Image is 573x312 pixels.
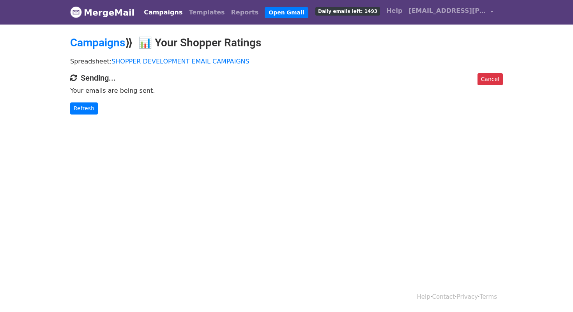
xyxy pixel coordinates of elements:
[70,4,134,21] a: MergeMail
[70,102,98,115] a: Refresh
[70,73,503,83] h4: Sending...
[186,5,228,20] a: Templates
[70,57,503,65] p: Spreadsheet:
[228,5,262,20] a: Reports
[70,6,82,18] img: MergeMail logo
[405,3,497,21] a: [EMAIL_ADDRESS][PERSON_NAME][DOMAIN_NAME]
[417,293,430,300] a: Help
[312,3,383,19] a: Daily emails left: 1493
[432,293,455,300] a: Contact
[383,3,405,19] a: Help
[70,86,503,95] p: Your emails are being sent.
[534,275,573,312] iframe: Chat Widget
[265,7,308,18] a: Open Gmail
[457,293,478,300] a: Privacy
[70,36,125,49] a: Campaigns
[111,58,249,65] a: SHOPPER DEVELOPMENT EMAIL CAMPAIGNS
[480,293,497,300] a: Terms
[477,73,503,85] a: Cancel
[141,5,186,20] a: Campaigns
[409,6,486,16] span: [EMAIL_ADDRESS][PERSON_NAME][DOMAIN_NAME]
[315,7,380,16] span: Daily emails left: 1493
[70,36,503,49] h2: ⟫ 📊 Your Shopper Ratings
